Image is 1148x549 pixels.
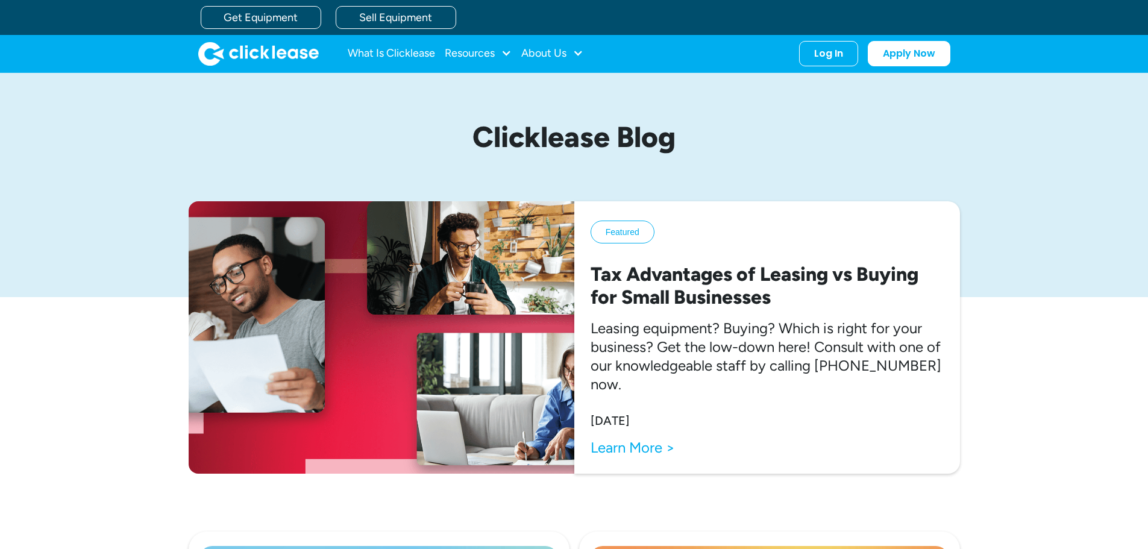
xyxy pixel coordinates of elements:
[591,263,944,309] h2: Tax Advantages of Leasing vs Buying for Small Businesses
[868,41,950,66] a: Apply Now
[445,42,512,66] div: Resources
[336,6,456,29] a: Sell Equipment
[291,121,858,153] h1: Clicklease Blog
[348,42,435,66] a: What Is Clicklease
[591,438,675,457] a: Learn More >
[591,413,630,428] div: [DATE]
[201,6,321,29] a: Get Equipment
[591,319,944,394] p: Leasing equipment? Buying? Which is right for your business? Get the low-down here! Consult with ...
[814,48,843,60] div: Log In
[606,226,639,238] div: Featured
[198,42,319,66] a: home
[198,42,319,66] img: Clicklease logo
[521,42,583,66] div: About Us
